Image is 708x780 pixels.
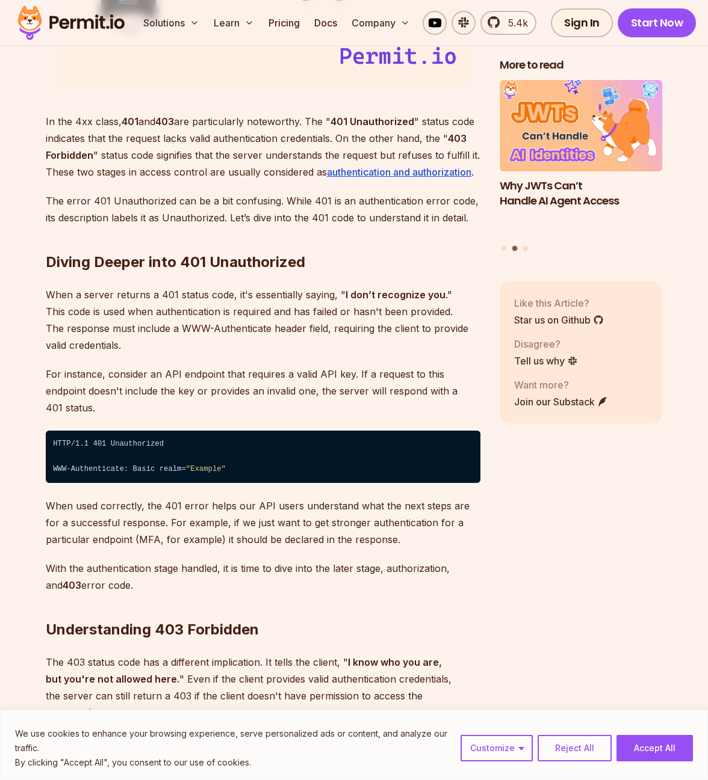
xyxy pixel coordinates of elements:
p: Want more? [514,377,608,392]
a: Why JWTs Can’t Handle AI Agent AccessWhy JWTs Can’t Handle AI Agent Access [500,80,662,238]
button: Accept All [616,735,693,761]
p: Disagree? [514,336,578,351]
span: "Example" [186,465,226,473]
a: authentication and authorization [327,166,471,178]
p: In the 4xx class, and are particularly noteworthy. The " " status code indicates that the request... [46,113,480,180]
p: The error 401 Unauthorized can be a bit confusing. While 401 is an authentication error code, its... [46,192,480,226]
h2: More to read [500,58,662,73]
p: The 403 status code has a different implication. It tells the client, " " Even if the client prov... [46,654,480,721]
img: Why JWTs Can’t Handle AI Agent Access [500,80,662,171]
a: Sign In [551,8,613,37]
button: Customize [461,735,533,761]
strong: 403 Forbidden [46,132,467,161]
li: 2 of 3 [500,80,662,238]
button: Go to slide 2 [512,245,518,251]
code: HTTP/1.1 401 Unauthorized ⁠ WWW-Authenticate: Basic realm= [46,431,480,484]
a: Docs [309,11,342,35]
a: Start Now [618,8,697,37]
button: Go to slide 3 [523,245,528,250]
button: Reject All [538,735,612,761]
div: Posts [500,80,662,253]
h2: Diving Deeper into 401 Unauthorized [46,204,480,272]
strong: 401 Unauthorized [331,115,414,127]
a: Tell us why [514,353,578,367]
strong: 403 [63,579,81,591]
p: Like this Article? [514,295,604,310]
a: Pricing [264,11,305,35]
strong: 401 [122,115,138,127]
p: We use cookies to enhance your browsing experience, serve personalized ads or content, and analyz... [15,726,452,755]
a: 5.4k [480,11,536,35]
p: When a server returns a 401 status code, it's essentially saying, " ." This code is used when aut... [46,286,480,354]
h2: Understanding 403 Forbidden [46,572,480,639]
p: When used correctly, the 401 error helps our API users understand what the next steps are for a s... [46,497,480,548]
img: Permit logo [12,2,130,43]
p: For instance, consider an API endpoint that requires a valid API key. If a request to this endpoi... [46,366,480,416]
p: With the authentication stage handled, it is time to dive into the later stage, authorization, an... [46,560,480,594]
a: Star us on Github [514,312,604,327]
strong: I don’t recognize you [346,289,446,301]
span: 5.4k [501,16,528,30]
a: Join our Substack [514,394,608,408]
h3: Why JWTs Can’t Handle AI Agent Access [500,178,662,208]
strong: 403 [155,115,174,127]
button: Solutions [138,11,204,35]
button: Go to slide 1 [501,245,506,250]
button: Company [347,11,415,35]
p: By clicking "Accept All", you consent to our use of cookies. [15,755,452,770]
button: Learn [209,11,259,35]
